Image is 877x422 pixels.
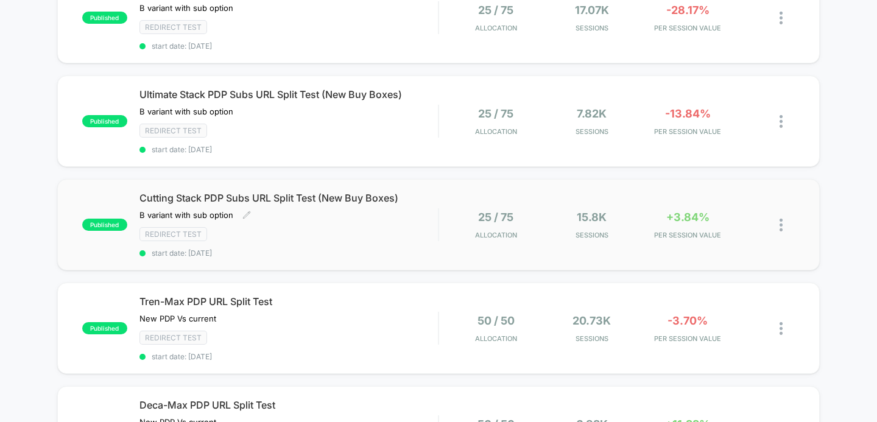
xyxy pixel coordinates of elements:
[82,322,127,334] span: published
[139,314,216,323] span: New PDP Vs current
[82,12,127,24] span: published
[139,41,438,51] span: start date: [DATE]
[82,219,127,231] span: published
[139,210,233,220] span: B variant with sub option
[139,107,233,116] span: B variant with sub option
[478,107,513,120] span: 25 / 75
[139,227,207,241] span: Redirect Test
[577,211,607,223] span: 15.8k
[475,231,517,239] span: Allocation
[139,352,438,361] span: start date: [DATE]
[572,314,611,327] span: 20.73k
[643,127,733,136] span: PER SESSION VALUE
[780,12,783,24] img: close
[139,331,207,345] span: Redirect Test
[139,20,207,34] span: Redirect Test
[139,295,438,308] span: Tren-Max PDP URL Split Test
[577,107,607,120] span: 7.82k
[139,145,438,154] span: start date: [DATE]
[666,4,710,16] span: -28.17%
[780,219,783,231] img: close
[82,115,127,127] span: published
[547,231,636,239] span: Sessions
[547,334,636,343] span: Sessions
[665,107,711,120] span: -13.84%
[475,127,517,136] span: Allocation
[139,248,438,258] span: start date: [DATE]
[780,115,783,128] img: close
[475,24,517,32] span: Allocation
[666,211,710,223] span: +3.84%
[547,127,636,136] span: Sessions
[139,88,438,100] span: Ultimate Stack PDP Subs URL Split Test (New Buy Boxes)
[643,24,733,32] span: PER SESSION VALUE
[478,4,513,16] span: 25 / 75
[667,314,708,327] span: -3.70%
[477,314,515,327] span: 50 / 50
[139,192,438,204] span: Cutting Stack PDP Subs URL Split Test (New Buy Boxes)
[780,322,783,335] img: close
[139,124,207,138] span: Redirect Test
[139,399,438,411] span: Deca-Max PDP URL Split Test
[139,3,233,13] span: B variant with sub option
[547,24,636,32] span: Sessions
[643,334,733,343] span: PER SESSION VALUE
[643,231,733,239] span: PER SESSION VALUE
[575,4,609,16] span: 17.07k
[475,334,517,343] span: Allocation
[478,211,513,223] span: 25 / 75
